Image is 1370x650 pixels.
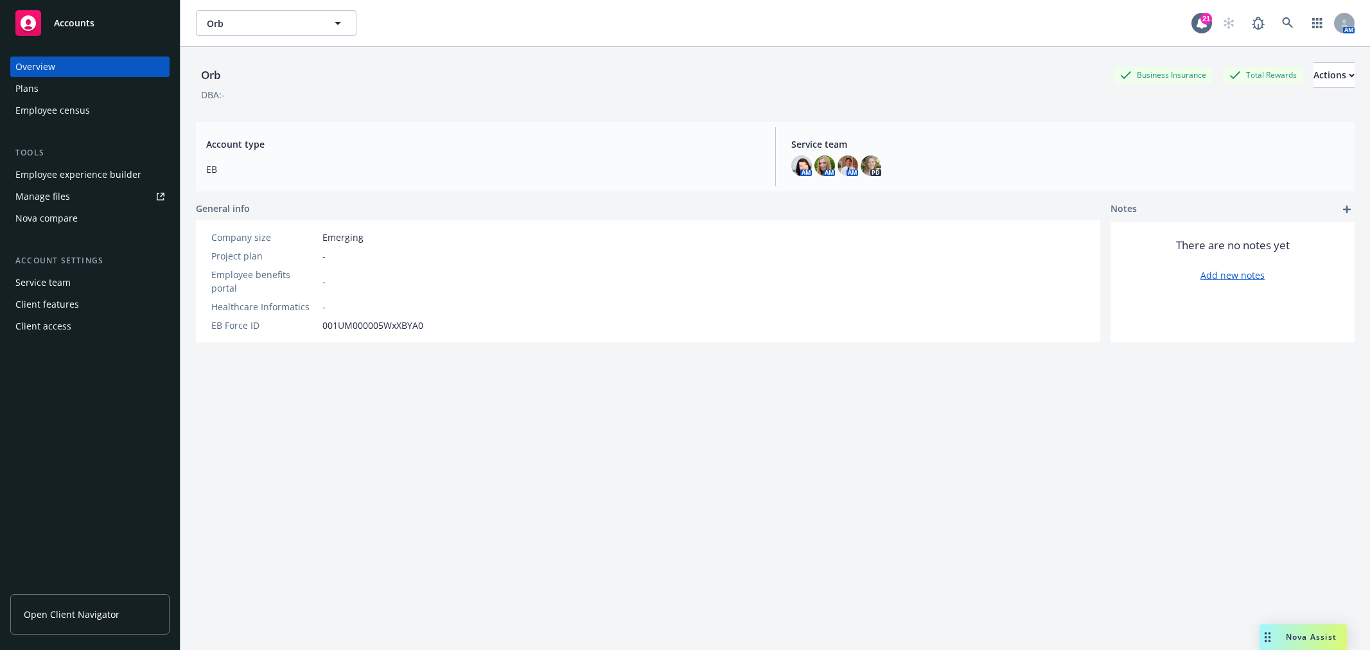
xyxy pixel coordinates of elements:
div: Client features [15,294,79,315]
span: Nova Assist [1286,631,1337,642]
div: Employee experience builder [15,164,141,185]
a: Nova compare [10,208,170,229]
span: Orb [207,17,318,30]
span: Emerging [322,231,364,244]
div: Employee benefits portal [211,268,317,295]
button: Orb [196,10,356,36]
span: Notes [1111,202,1137,217]
span: Open Client Navigator [24,608,119,621]
div: Plans [15,78,39,99]
a: Client features [10,294,170,315]
div: 21 [1200,13,1212,24]
span: Account type [206,137,760,151]
img: photo [814,155,835,176]
a: Start snowing [1216,10,1242,36]
div: DBA: - [201,88,225,101]
div: Account settings [10,254,170,267]
div: Employee census [15,100,90,121]
a: Plans [10,78,170,99]
a: Employee experience builder [10,164,170,185]
div: Total Rewards [1223,67,1303,83]
span: - [322,300,326,313]
div: Client access [15,316,71,337]
div: Company size [211,231,317,244]
span: There are no notes yet [1176,238,1290,253]
div: Manage files [15,186,70,207]
a: Switch app [1304,10,1330,36]
div: Service team [15,272,71,293]
img: photo [791,155,812,176]
div: Drag to move [1260,624,1276,650]
button: Nova Assist [1260,624,1347,650]
div: Actions [1313,63,1355,87]
a: Manage files [10,186,170,207]
span: EB [206,162,760,176]
span: Accounts [54,18,94,28]
a: Client access [10,316,170,337]
a: Employee census [10,100,170,121]
a: add [1339,202,1355,217]
div: Business Insurance [1114,67,1213,83]
div: Nova compare [15,208,78,229]
button: Actions [1313,62,1355,88]
img: photo [861,155,881,176]
span: Service team [791,137,1345,151]
a: Service team [10,272,170,293]
a: Accounts [10,5,170,41]
span: - [322,249,326,263]
div: Overview [15,57,55,77]
span: - [322,275,326,288]
div: Orb [196,67,226,83]
img: photo [838,155,858,176]
span: 001UM000005WxXBYA0 [322,319,423,332]
span: General info [196,202,250,215]
div: Project plan [211,249,317,263]
a: Overview [10,57,170,77]
div: Tools [10,146,170,159]
a: Report a Bug [1245,10,1271,36]
div: Healthcare Informatics [211,300,317,313]
div: EB Force ID [211,319,317,332]
a: Add new notes [1200,268,1265,282]
a: Search [1275,10,1301,36]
